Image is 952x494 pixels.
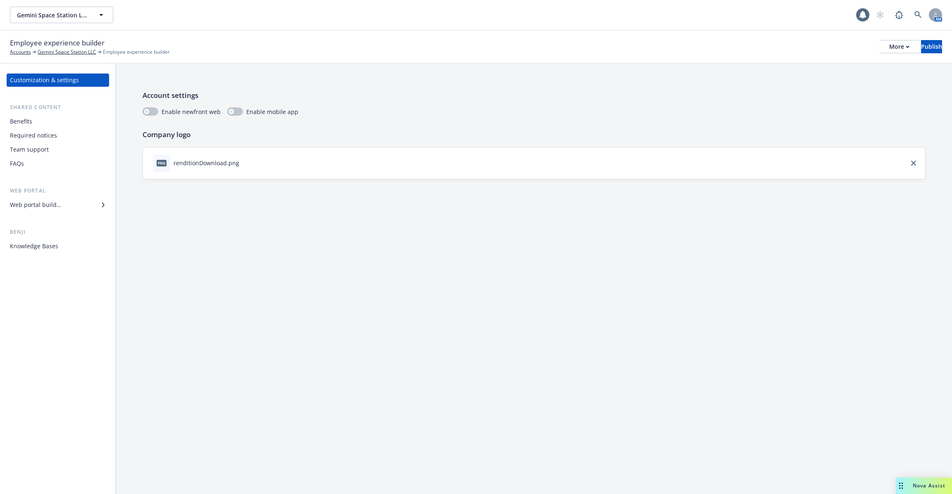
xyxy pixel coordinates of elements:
a: Benefits [7,115,109,128]
a: Accounts [10,48,31,56]
div: Knowledge Bases [10,240,58,253]
button: Nova Assist [896,477,952,494]
div: Web portal [7,187,109,195]
span: Enable mobile app [246,107,298,116]
div: More [889,40,909,53]
div: Shared content [7,103,109,112]
a: Report a Bug [891,7,907,23]
p: Company logo [143,129,926,140]
div: renditionDownload.png [174,159,239,167]
div: Benji [7,228,109,236]
div: Web portal builder [10,198,61,211]
span: Employee experience builder [103,48,170,56]
a: Customization & settings [7,74,109,87]
button: Publish [921,40,942,53]
a: Gemini Space Station LLC [38,48,96,56]
button: download file [243,159,249,167]
span: png [157,160,167,166]
div: Team support [10,143,49,156]
button: More [879,40,919,53]
p: Account settings [143,90,926,101]
div: FAQs [10,157,24,170]
a: Web portal builder [7,198,109,211]
a: close [909,158,919,168]
a: FAQs [7,157,109,170]
div: Benefits [10,115,32,128]
span: Gemini Space Station LLC [17,11,88,19]
span: Nova Assist [913,482,945,489]
a: Required notices [7,129,109,142]
a: Knowledge Bases [7,240,109,253]
div: Customization & settings [10,74,79,87]
div: Drag to move [896,477,906,494]
div: Required notices [10,129,57,142]
span: Employee experience builder [10,38,105,48]
a: Start snowing [872,7,888,23]
a: Search [910,7,926,23]
a: Team support [7,143,109,156]
span: Enable newfront web [162,107,221,116]
button: Gemini Space Station LLC [10,7,113,23]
